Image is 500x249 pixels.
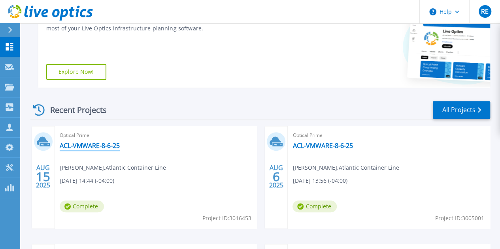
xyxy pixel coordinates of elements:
[46,17,281,32] div: Find tutorials, instructional guides and other support videos to help you make the most of your L...
[36,162,51,191] div: AUG 2025
[60,200,104,212] span: Complete
[202,214,251,223] span: Project ID: 3016453
[46,64,106,80] a: Explore Now!
[60,176,114,185] span: [DATE] 14:44 (-04:00)
[435,214,484,223] span: Project ID: 3005001
[292,142,353,150] a: ACL-VMWARE-8-6-25
[292,163,399,172] span: [PERSON_NAME] , Atlantic Container Line
[292,131,485,140] span: Optical Prime
[30,100,117,120] div: Recent Projects
[481,8,489,15] span: RE
[60,131,253,140] span: Optical Prime
[60,163,166,172] span: [PERSON_NAME] , Atlantic Container Line
[273,173,280,180] span: 6
[292,200,337,212] span: Complete
[36,173,50,180] span: 15
[433,101,490,119] a: All Projects
[60,142,120,150] a: ACL-VMWARE-8-6-25
[292,176,347,185] span: [DATE] 13:56 (-04:00)
[269,162,284,191] div: AUG 2025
